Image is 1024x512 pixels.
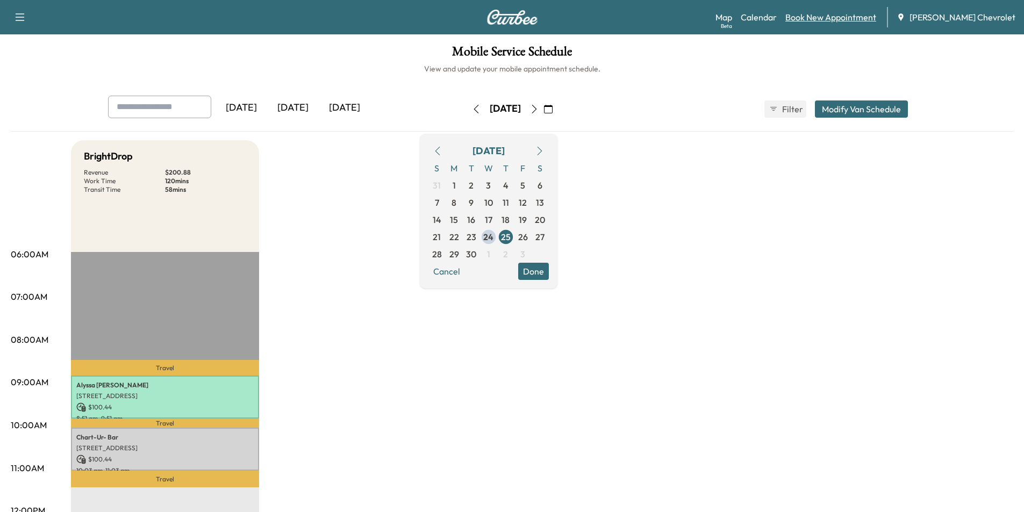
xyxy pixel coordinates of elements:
span: 31 [433,179,441,192]
p: Travel [71,419,259,427]
button: Cancel [428,263,465,280]
span: Filter [782,103,801,116]
span: 5 [520,179,525,192]
span: T [463,160,480,177]
span: 16 [467,213,475,226]
span: 2 [469,179,474,192]
span: S [532,160,549,177]
span: 3 [486,179,491,192]
span: 19 [519,213,527,226]
p: 09:00AM [11,376,48,388]
span: 2 [503,248,508,261]
p: Travel [71,360,259,375]
span: 20 [535,213,545,226]
span: 15 [450,213,458,226]
span: 26 [518,230,528,243]
span: 22 [449,230,459,243]
span: F [514,160,532,177]
h1: Mobile Service Schedule [11,45,1013,63]
span: 8 [452,196,456,209]
p: 08:00AM [11,333,48,346]
div: [DATE] [267,96,319,120]
span: 21 [433,230,441,243]
p: Alyssa [PERSON_NAME] [76,381,254,390]
div: [DATE] [490,102,521,116]
span: 13 [536,196,544,209]
img: Curbee Logo [486,10,538,25]
h6: View and update your mobile appointment schedule. [11,63,1013,74]
span: 25 [501,230,511,243]
span: 9 [469,196,474,209]
span: 11 [503,196,509,209]
h5: BrightDrop [84,149,133,164]
div: [DATE] [216,96,267,120]
span: 29 [449,248,459,261]
span: 30 [466,248,476,261]
p: 10:03 am - 11:03 am [76,466,254,475]
p: 58 mins [165,185,246,194]
p: 10:00AM [11,419,47,431]
span: T [497,160,514,177]
p: [STREET_ADDRESS] [76,444,254,452]
button: Done [518,263,549,280]
p: Revenue [84,168,165,177]
span: 27 [535,230,545,243]
span: 14 [433,213,441,226]
span: M [446,160,463,177]
span: 6 [538,179,542,192]
p: $ 200.88 [165,168,246,177]
span: 17 [485,213,492,226]
a: Book New Appointment [785,11,876,24]
span: 23 [467,230,476,243]
span: S [428,160,446,177]
span: 10 [484,196,493,209]
span: 4 [503,179,509,192]
p: Travel [71,471,259,487]
span: 1 [453,179,456,192]
p: 11:00AM [11,461,44,474]
p: Transit Time [84,185,165,194]
p: $ 100.44 [76,455,254,464]
p: 120 mins [165,177,246,185]
span: W [480,160,497,177]
p: 06:00AM [11,248,48,261]
p: 07:00AM [11,290,47,303]
p: $ 100.44 [76,402,254,412]
div: Beta [721,22,732,30]
button: Modify Van Schedule [815,100,908,118]
a: MapBeta [715,11,732,24]
p: Chart-Ur- Bar [76,433,254,442]
span: 1 [487,248,490,261]
span: 12 [519,196,527,209]
a: Calendar [741,11,777,24]
span: 24 [483,230,493,243]
p: Work Time [84,177,165,185]
span: 28 [432,248,442,261]
p: [STREET_ADDRESS] [76,392,254,400]
span: 18 [502,213,510,226]
span: 3 [520,248,525,261]
div: [DATE] [319,96,370,120]
button: Filter [764,100,806,118]
span: [PERSON_NAME] Chevrolet [910,11,1015,24]
span: 7 [435,196,439,209]
div: [DATE] [472,143,505,158]
p: 8:51 am - 9:51 am [76,414,254,423]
